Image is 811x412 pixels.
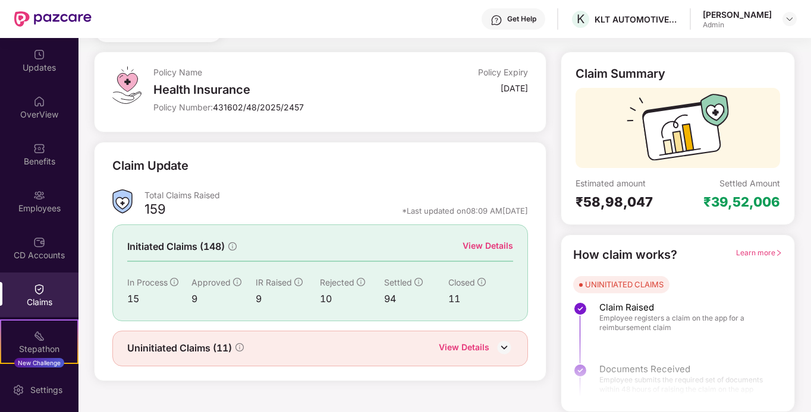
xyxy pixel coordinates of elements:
[153,66,403,78] div: Policy Name
[33,236,45,248] img: svg+xml;base64,PHN2ZyBpZD0iQ0RfQWNjb3VudHMiIGRhdGEtbmFtZT0iQ0QgQWNjb3VudHMiIHhtbG5zPSJodHRwOi8vd3...
[736,248,782,257] span: Learn more
[153,102,403,113] div: Policy Number:
[477,278,486,286] span: info-circle
[256,291,320,306] div: 9
[463,239,513,252] div: View Details
[402,205,528,216] div: *Last updated on 08:09 AM[DATE]
[235,343,244,351] span: info-circle
[599,313,771,332] span: Employee registers a claim on the app for a reimbursement claim
[585,278,664,290] div: UNINITIATED CLAIMS
[112,66,142,104] img: svg+xml;base64,PHN2ZyB4bWxucz0iaHR0cDovL3d3dy53My5vcmcvMjAwMC9zdmciIHdpZHRoPSI0OS4zMiIgaGVpZ2h0PS...
[294,278,303,286] span: info-circle
[775,249,782,256] span: right
[112,157,188,175] div: Claim Update
[703,194,780,210] div: ₹39,52,006
[357,278,365,286] span: info-circle
[1,343,77,355] div: Stepathon
[414,278,423,286] span: info-circle
[384,291,448,306] div: 94
[33,189,45,201] img: svg+xml;base64,PHN2ZyBpZD0iRW1wbG95ZWVzIiB4bWxucz0iaHR0cDovL3d3dy53My5vcmcvMjAwMC9zdmciIHdpZHRoPS...
[478,66,528,78] div: Policy Expiry
[491,14,502,26] img: svg+xml;base64,PHN2ZyBpZD0iSGVscC0zMngzMiIgeG1sbnM9Imh0dHA6Ly93d3cudzMub3JnLzIwMDAvc3ZnIiB3aWR0aD...
[573,246,677,264] div: How claim works?
[384,277,412,287] span: Settled
[719,178,780,189] div: Settled Amount
[144,189,527,201] div: Total Claims Raised
[599,302,771,313] span: Claim Raised
[448,277,475,287] span: Closed
[127,239,225,254] span: Initiated Claims (148)
[507,14,536,24] div: Get Help
[228,242,237,251] span: info-circle
[33,96,45,107] img: svg+xml;base64,PHN2ZyBpZD0iSG9tZSIgeG1sbnM9Imh0dHA6Ly93d3cudzMub3JnLzIwMDAvc3ZnIiB3aWR0aD0iMjAiIG...
[14,11,92,27] img: New Pazcare Logo
[33,142,45,154] img: svg+xml;base64,PHN2ZyBpZD0iQmVuZWZpdHMiIHhtbG5zPSJodHRwOi8vd3d3LnczLm9yZy8yMDAwL3N2ZyIgd2lkdGg9Ij...
[33,283,45,295] img: svg+xml;base64,PHN2ZyBpZD0iQ2xhaW0iIHhtbG5zPSJodHRwOi8vd3d3LnczLm9yZy8yMDAwL3N2ZyIgd2lkdGg9IjIwIi...
[33,49,45,61] img: svg+xml;base64,PHN2ZyBpZD0iVXBkYXRlZCIgeG1sbnM9Imh0dHA6Ly93d3cudzMub3JnLzIwMDAvc3ZnIiB3aWR0aD0iMj...
[576,178,678,189] div: Estimated amount
[576,66,665,81] div: Claim Summary
[14,358,64,367] div: New Challenge
[213,102,304,112] span: 431602/48/2025/2457
[112,189,133,214] img: ClaimsSummaryIcon
[153,83,403,97] div: Health Insurance
[448,291,513,306] div: 11
[703,20,772,30] div: Admin
[627,94,729,168] img: svg+xml;base64,PHN2ZyB3aWR0aD0iMTcyIiBoZWlnaHQ9IjExMyIgdmlld0JveD0iMCAwIDE3MiAxMTMiIGZpbGw9Im5vbm...
[191,277,231,287] span: Approved
[785,14,794,24] img: svg+xml;base64,PHN2ZyBpZD0iRHJvcGRvd24tMzJ4MzIiIHhtbG5zPSJodHRwOi8vd3d3LnczLm9yZy8yMDAwL3N2ZyIgd2...
[233,278,241,286] span: info-circle
[495,338,513,356] img: DownIcon
[256,277,292,287] span: IR Raised
[703,9,772,20] div: [PERSON_NAME]
[501,83,528,94] div: [DATE]
[144,201,166,221] div: 159
[576,194,678,210] div: ₹58,98,047
[320,277,354,287] span: Rejected
[577,12,584,26] span: K
[12,384,24,396] img: svg+xml;base64,PHN2ZyBpZD0iU2V0dGluZy0yMHgyMCIgeG1sbnM9Imh0dHA6Ly93d3cudzMub3JnLzIwMDAvc3ZnIiB3aW...
[127,341,232,356] span: Uninitiated Claims (11)
[127,291,191,306] div: 15
[127,277,168,287] span: In Process
[27,384,66,396] div: Settings
[191,291,256,306] div: 9
[170,278,178,286] span: info-circle
[595,14,678,25] div: KLT AUTOMOTIVE AND TUBULAR PRODUCTS LTD
[320,291,384,306] div: 10
[573,302,587,316] img: svg+xml;base64,PHN2ZyBpZD0iU3RlcC1Eb25lLTMyeDMyIiB4bWxucz0iaHR0cDovL3d3dy53My5vcmcvMjAwMC9zdmciIH...
[439,341,489,356] div: View Details
[33,330,45,342] img: svg+xml;base64,PHN2ZyB4bWxucz0iaHR0cDovL3d3dy53My5vcmcvMjAwMC9zdmciIHdpZHRoPSIyMSIgaGVpZ2h0PSIyMC...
